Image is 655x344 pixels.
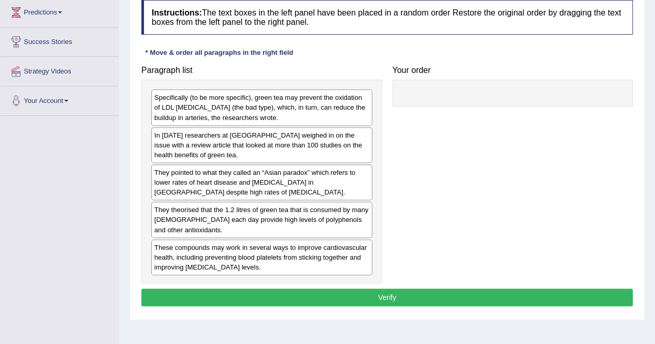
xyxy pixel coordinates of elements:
h4: Paragraph list [141,66,382,75]
div: They theorised that the 1.2 litres of green tea that is consumed by many [DEMOGRAPHIC_DATA] each ... [151,202,372,237]
div: In [DATE] researchers at [GEOGRAPHIC_DATA] weighed in on the issue with a review article that loo... [151,127,372,163]
a: Strategy Videos [1,57,119,83]
div: These compounds may work in several ways to improve cardiovascular health, including preventing b... [151,240,372,275]
a: Your Account [1,86,119,112]
h4: Your order [392,66,633,75]
div: * Move & order all paragraphs in the right field [141,48,297,57]
div: They pointed to what they called an “Asian paradox” which refers to lower rates of heart disease ... [151,164,372,200]
b: Instructions: [152,8,202,17]
button: Verify [141,289,633,306]
a: Success Stories [1,27,119,53]
div: Specifically (to be more specific), green tea may prevent the oxidation of LDL [MEDICAL_DATA] (th... [151,89,372,125]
